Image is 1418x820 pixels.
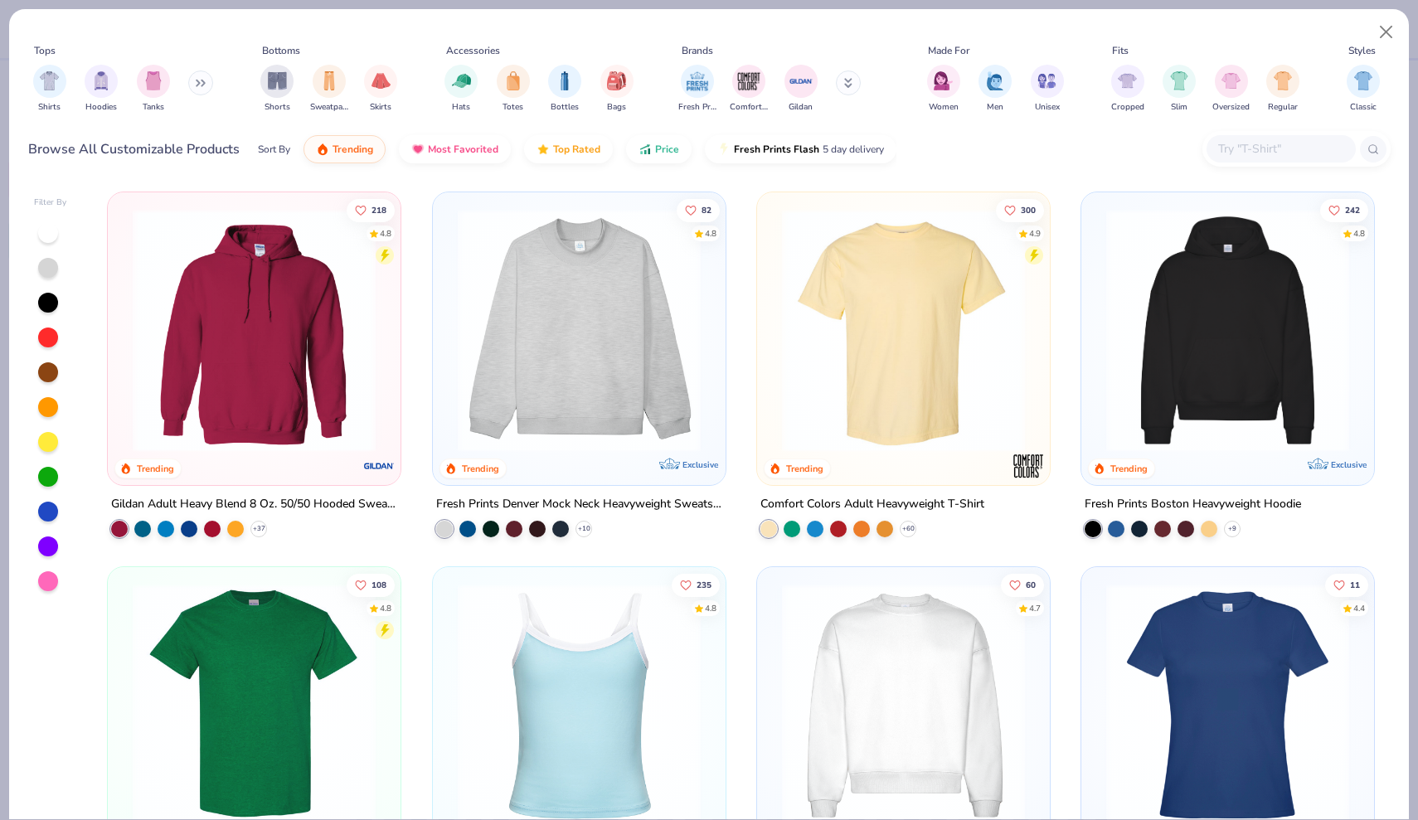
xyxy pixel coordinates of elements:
[553,143,600,156] span: Top Rated
[144,71,163,90] img: Tanks Image
[682,43,713,58] div: Brands
[143,101,164,114] span: Tanks
[705,135,896,163] button: Fresh Prints Flash5 day delivery
[503,101,523,114] span: Totes
[92,71,110,90] img: Hoodies Image
[600,65,634,114] div: filter for Bags
[1111,65,1144,114] div: filter for Cropped
[1212,65,1250,114] button: filter button
[1033,209,1293,452] img: e55d29c3-c55d-459c-bfd9-9b1c499ab3c6
[1268,101,1298,114] span: Regular
[40,71,59,90] img: Shirts Image
[1170,71,1188,90] img: Slim Image
[1111,101,1144,114] span: Cropped
[1212,101,1250,114] span: Oversized
[444,65,478,114] button: filter button
[1001,574,1044,597] button: Like
[28,139,240,159] div: Browse All Customizable Products
[1029,227,1041,240] div: 4.9
[678,101,716,114] span: Fresh Prints
[1350,581,1360,590] span: 11
[927,65,960,114] div: filter for Women
[823,140,884,159] span: 5 day delivery
[85,101,117,114] span: Hoodies
[452,71,471,90] img: Hats Image
[1171,101,1187,114] span: Slim
[600,65,634,114] button: filter button
[730,65,768,114] div: filter for Comfort Colors
[784,65,818,114] button: filter button
[137,65,170,114] button: filter button
[310,65,348,114] button: filter button
[760,494,984,515] div: Comfort Colors Adult Heavyweight T-Shirt
[1348,43,1376,58] div: Styles
[678,65,716,114] div: filter for Fresh Prints
[1266,65,1299,114] button: filter button
[1350,101,1377,114] span: Classic
[730,65,768,114] button: filter button
[449,209,709,452] img: f5d85501-0dbb-4ee4-b115-c08fa3845d83
[577,524,590,534] span: + 10
[1111,65,1144,114] button: filter button
[1035,101,1060,114] span: Unisex
[1331,459,1367,470] span: Exclusive
[436,494,722,515] div: Fresh Prints Denver Mock Neck Heavyweight Sweatshirt
[696,581,711,590] span: 235
[497,65,530,114] div: filter for Totes
[1112,43,1129,58] div: Fits
[304,135,386,163] button: Trending
[504,71,522,90] img: Totes Image
[774,209,1033,452] img: 029b8af0-80e6-406f-9fdc-fdf898547912
[444,65,478,114] div: filter for Hats
[347,574,395,597] button: Like
[1320,198,1368,221] button: Like
[253,524,265,534] span: + 37
[380,603,391,615] div: 4.8
[364,65,397,114] button: filter button
[934,71,953,90] img: Women Image
[671,574,719,597] button: Like
[556,71,574,90] img: Bottles Image
[258,142,290,157] div: Sort By
[320,71,338,90] img: Sweatpants Image
[607,101,626,114] span: Bags
[704,603,716,615] div: 4.8
[709,209,969,452] img: a90f7c54-8796-4cb2-9d6e-4e9644cfe0fe
[1266,65,1299,114] div: filter for Regular
[111,494,397,515] div: Gildan Adult Heavy Blend 8 Oz. 50/50 Hooded Sweatshirt
[260,65,294,114] div: filter for Shorts
[446,43,500,58] div: Accessories
[347,198,395,221] button: Like
[676,198,719,221] button: Like
[1228,524,1236,534] span: + 9
[262,43,300,58] div: Bottoms
[265,101,290,114] span: Shorts
[85,65,118,114] div: filter for Hoodies
[730,101,768,114] span: Comfort Colors
[655,143,679,156] span: Price
[371,581,386,590] span: 108
[371,71,391,90] img: Skirts Image
[789,69,813,94] img: Gildan Image
[551,101,579,114] span: Bottles
[979,65,1012,114] div: filter for Men
[524,135,613,163] button: Top Rated
[986,71,1004,90] img: Men Image
[701,206,711,214] span: 82
[1347,65,1380,114] div: filter for Classic
[333,143,373,156] span: Trending
[537,143,550,156] img: TopRated.gif
[1163,65,1196,114] div: filter for Slim
[1085,494,1301,515] div: Fresh Prints Boston Heavyweight Hoodie
[927,65,960,114] button: filter button
[364,65,397,114] div: filter for Skirts
[34,43,56,58] div: Tops
[1221,71,1241,90] img: Oversized Image
[704,227,716,240] div: 4.8
[1031,65,1064,114] div: filter for Unisex
[734,143,819,156] span: Fresh Prints Flash
[371,206,386,214] span: 218
[310,65,348,114] div: filter for Sweatpants
[1354,71,1373,90] img: Classic Image
[996,198,1044,221] button: Like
